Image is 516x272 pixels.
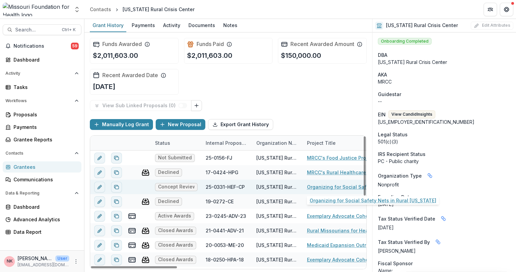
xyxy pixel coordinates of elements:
[14,203,76,210] div: Dashboard
[433,236,443,247] button: Linked binding
[221,19,240,32] a: Notes
[90,20,126,30] div: Grant History
[378,138,511,145] div: 501(c)(3)
[151,136,202,150] div: Status
[378,260,413,267] span: Fiscal Sponsor
[256,212,299,220] div: [US_STATE] Rural Crisis Center
[206,183,245,190] div: 25-0331-HEF-CP
[3,82,81,93] a: Tasks
[221,20,240,30] div: Notes
[14,43,71,49] span: Notifications
[206,242,244,249] div: 20-0053-ME-20
[378,98,511,105] div: --
[3,68,81,79] button: Open Activity
[94,240,105,251] button: edit
[3,188,81,199] button: Open Data & Reporting
[128,227,136,235] button: view-payments
[206,169,238,176] div: 17-0424-HPG
[307,242,383,249] a: Medicaid Expansion Outreach and Education
[111,196,122,207] button: Duplicate proposal
[378,201,511,208] div: [DATE]
[123,6,195,13] div: [US_STATE] Rural Crisis Center
[160,19,183,32] a: Activity
[5,71,72,76] span: Activity
[3,95,81,106] button: Open Workflows
[281,50,321,61] p: $150,000.00
[307,212,372,220] a: Exemplary Advocate Cohort
[378,59,511,66] div: [US_STATE] Rural Crisis Center
[252,136,303,150] div: Organization Name
[14,56,76,63] div: Dashboard
[129,20,158,30] div: Payments
[206,227,244,234] div: 21-0441-ADV-21
[111,240,122,251] button: Duplicate proposal
[186,20,218,30] div: Documents
[307,256,372,263] a: Exemplary Advocate Cohort
[208,119,273,130] button: Export Grant History
[186,19,218,32] a: Documents
[15,27,58,33] span: Search...
[90,6,111,13] div: Contacts
[158,184,195,190] span: Concept Review
[3,134,81,145] a: Grantee Reports
[14,111,76,118] div: Proposals
[158,228,193,233] span: Closed Awards
[3,24,81,35] button: Search...
[102,103,178,109] p: View Sub Linked Proposals ( 0 )
[484,3,497,16] button: Partners
[307,227,383,234] a: Rural Missourians for Healthy Communities and Clean Water & Air
[438,213,449,224] button: Linked binding
[90,119,153,130] button: Manually Log Grant
[378,151,425,158] span: IRS Recipient Status
[158,169,179,175] span: Declined
[18,255,53,262] p: [PERSON_NAME]
[18,262,69,268] p: [EMAIL_ADDRESS][DOMAIN_NAME]
[87,4,114,14] a: Contacts
[471,22,513,30] button: Edit Attributes
[90,19,126,32] a: Grant History
[187,50,232,61] p: $2,011,603.00
[202,139,252,146] div: Internal Proposal ID
[202,136,252,150] div: Internal Proposal ID
[378,172,422,179] span: Organization Type
[206,154,232,161] div: 25-0156-FJ
[3,148,81,159] button: Open Contacts
[158,257,193,263] span: Closed Awards
[424,170,435,181] button: Linked binding
[388,110,435,118] button: View CandidInsights
[102,41,142,47] h2: Funds Awarded
[3,54,81,65] a: Dashboard
[378,131,408,138] span: Legal Status
[5,98,72,103] span: Workflows
[378,91,401,98] span: Guidestar
[3,214,81,225] a: Advanced Analytics
[303,136,387,150] div: Project Title
[307,183,383,190] a: Organizing for Social Safety Nets in Rural [US_STATE]
[5,191,72,196] span: Data & Reporting
[111,182,122,192] button: Duplicate proposal
[60,26,77,33] div: Ctrl + K
[14,84,76,91] div: Tasks
[111,225,122,236] button: Duplicate proposal
[14,176,76,183] div: Communications
[307,169,383,176] a: MRCC's Rural Healthcare Engagement Project
[206,198,234,205] div: 19-0272-CE
[252,139,303,146] div: Organization Name
[5,151,72,156] span: Contacts
[14,228,76,235] div: Data Report
[94,153,105,163] button: edit
[500,3,513,16] button: Get Help
[307,198,383,205] a: Making the Impossible Possible in Rural [US_STATE]
[158,155,192,161] span: Not Submitted
[111,211,122,222] button: Duplicate proposal
[3,41,81,51] button: Notifications59
[256,183,299,190] div: [US_STATE] Rural Crisis Center
[14,136,76,143] div: Grantee Reports
[93,82,115,92] p: [DATE]
[14,216,76,223] div: Advanced Analytics
[3,109,81,120] a: Proposals
[197,41,224,47] h2: Funds Paid
[378,118,511,126] div: [US_EMPLOYER_IDENTIFICATION_NUMBER]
